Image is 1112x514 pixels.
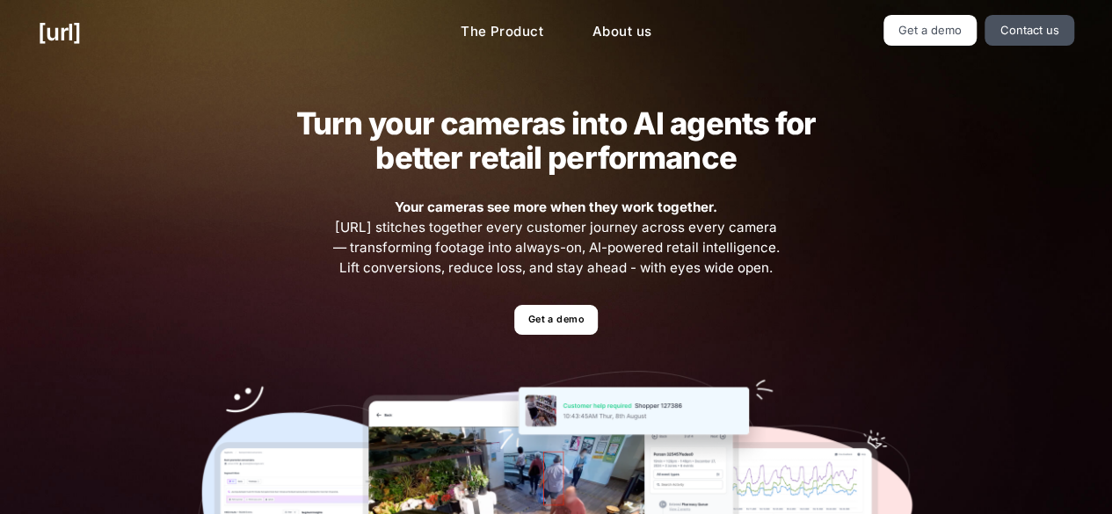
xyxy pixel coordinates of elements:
span: [URL] stitches together every customer journey across every camera — transforming footage into al... [331,198,782,278]
a: Get a demo [883,15,978,46]
a: About us [578,15,665,49]
a: [URL] [38,15,81,49]
a: Get a demo [514,305,598,336]
a: Contact us [985,15,1074,46]
h2: Turn your cameras into AI agents for better retail performance [268,106,843,175]
a: The Product [447,15,557,49]
strong: Your cameras see more when they work together. [395,199,717,215]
